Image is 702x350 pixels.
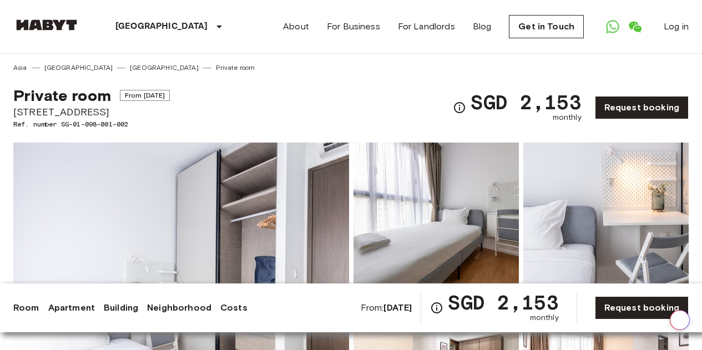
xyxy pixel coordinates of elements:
a: For Business [327,20,380,33]
span: From: [361,302,412,314]
span: monthly [530,312,559,323]
b: [DATE] [383,302,412,313]
span: SGD 2,153 [448,292,558,312]
a: [GEOGRAPHIC_DATA] [44,63,113,73]
a: Building [104,301,138,315]
img: Picture of unit SG-01-098-001-002 [523,143,689,288]
svg: Check cost overview for full price breakdown. Please note that discounts apply to new joiners onl... [430,301,443,315]
img: Habyt [13,19,80,31]
a: Open WeChat [624,16,646,38]
span: [STREET_ADDRESS] [13,105,170,119]
img: Picture of unit SG-01-098-001-002 [353,143,519,288]
a: Apartment [48,301,95,315]
p: [GEOGRAPHIC_DATA] [115,20,208,33]
a: Request booking [595,296,689,319]
a: Asia [13,63,27,73]
a: Neighborhood [147,301,211,315]
span: monthly [553,112,582,123]
a: Open WhatsApp [602,16,624,38]
a: Blog [473,20,492,33]
span: From [DATE] [120,90,170,101]
a: [GEOGRAPHIC_DATA] [130,63,199,73]
a: Private room [216,63,255,73]
a: Log in [664,20,689,33]
a: Get in Touch [509,15,584,38]
a: About [283,20,309,33]
a: Costs [220,301,248,315]
span: Private room [13,86,111,105]
span: SGD 2,153 [471,92,581,112]
a: Room [13,301,39,315]
svg: Check cost overview for full price breakdown. Please note that discounts apply to new joiners onl... [453,101,466,114]
a: Request booking [595,96,689,119]
a: For Landlords [398,20,455,33]
span: Ref. number SG-01-098-001-002 [13,119,170,129]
